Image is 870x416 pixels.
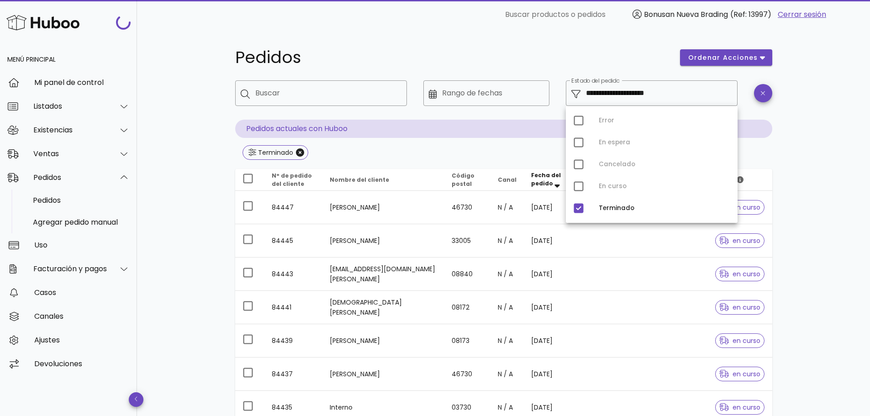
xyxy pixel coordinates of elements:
[330,236,380,245] font: [PERSON_NAME]
[246,123,348,134] font: Pedidos actuales con Huboo
[33,101,62,111] font: Listados
[272,336,293,345] font: 84439
[272,369,293,379] font: 84437
[498,336,513,345] font: N / A
[34,287,56,298] font: Casos
[6,13,79,32] img: Logotipo de Huboo
[33,263,107,274] font: Facturación y pagos
[571,77,619,85] font: Estado del pedido
[531,369,553,379] font: [DATE]
[33,217,118,227] font: Agregar pedido manual
[688,53,758,62] font: ordenar acciones
[34,311,63,321] font: Canales
[330,403,353,412] font: Interno
[452,172,475,188] font: Código postal
[733,369,760,379] font: en curso
[33,172,61,183] font: Pedidos
[272,303,291,312] font: 84441
[733,203,760,212] font: en curso
[33,125,73,135] font: Existencias
[644,9,728,20] font: Bonusan Nueva Brading
[498,269,513,279] font: N / A
[531,236,553,245] font: [DATE]
[531,171,561,187] font: Fecha del pedido
[680,49,772,66] button: ordenar acciones
[452,336,469,345] font: 08173
[272,203,294,212] font: 84447
[235,46,301,69] font: Pedidos
[258,148,293,157] font: Terminado
[34,358,82,369] font: Devoluciones
[498,403,513,412] font: N / A
[452,369,472,379] font: 46730
[733,336,760,345] font: en curso
[531,336,553,345] font: [DATE]
[733,303,760,312] font: en curso
[272,172,312,188] font: N° de pedido del cliente
[733,269,760,279] font: en curso
[34,335,60,345] font: Ajustes
[531,403,553,412] font: [DATE]
[34,77,104,88] font: Mi panel de control
[330,203,380,212] font: [PERSON_NAME]
[330,369,380,379] font: [PERSON_NAME]
[452,403,471,412] font: 03730
[733,403,760,412] font: en curso
[272,269,293,279] font: 84443
[708,169,772,191] th: Estado
[599,204,634,212] font: Terminado
[452,303,469,312] font: 08172
[330,298,402,317] font: [DEMOGRAPHIC_DATA][PERSON_NAME]
[531,303,553,312] font: [DATE]
[531,269,553,279] font: [DATE]
[444,169,490,191] th: Código postal
[778,9,826,20] a: Cerrar sesión
[330,336,380,345] font: [PERSON_NAME]
[498,369,513,379] font: N / A
[490,169,524,191] th: Canal
[452,203,472,212] font: 46730
[733,236,760,245] font: en curso
[7,55,56,64] font: Menú principal
[452,269,473,279] font: 08840
[330,264,435,284] font: [EMAIL_ADDRESS][DOMAIN_NAME] [PERSON_NAME]
[272,236,293,245] font: 84445
[498,176,517,184] font: Canal
[498,203,513,212] font: N / A
[296,148,304,157] button: Close
[272,403,292,412] font: 84435
[498,303,513,312] font: N / A
[730,9,771,20] font: (Ref: 13997)
[34,240,47,250] font: Uso
[264,169,322,191] th: N° de pedido del cliente
[531,203,553,212] font: [DATE]
[33,148,59,159] font: Ventas
[498,236,513,245] font: N / A
[322,169,444,191] th: Nombre del cliente
[330,176,389,184] font: Nombre del cliente
[524,169,577,191] th: Fecha del pedido: Ordenada en orden descendente. Activar para eliminar la ordenación.
[33,195,61,205] font: Pedidos
[452,236,471,245] font: 33005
